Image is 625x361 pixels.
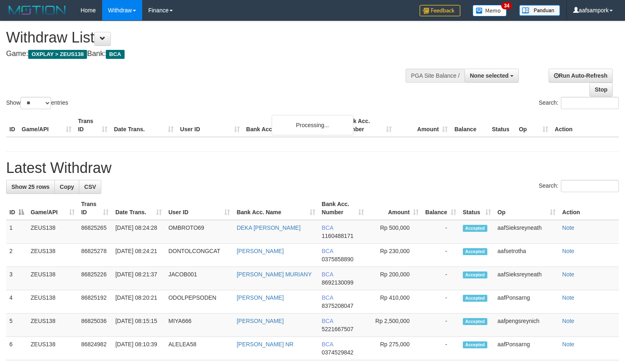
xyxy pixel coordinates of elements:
[165,267,233,290] td: JACOB001
[463,341,487,348] span: Accepted
[112,267,165,290] td: [DATE] 08:21:37
[322,326,354,332] span: Copy 5221667507 to clipboard
[322,248,333,254] span: BCA
[562,341,574,348] a: Note
[463,248,487,255] span: Accepted
[463,318,487,325] span: Accepted
[177,114,243,137] th: User ID
[27,197,78,220] th: Game/API: activate to sort column ascending
[78,314,112,337] td: 86825036
[112,197,165,220] th: Date Trans.: activate to sort column ascending
[6,180,55,194] a: Show 25 rows
[562,318,574,324] a: Note
[549,69,613,83] a: Run Auto-Refresh
[406,69,464,83] div: PGA Site Balance /
[243,114,339,137] th: Bank Acc. Name
[165,290,233,314] td: ODOLPEPSODEN
[319,197,367,220] th: Bank Acc. Number: activate to sort column ascending
[6,160,619,176] h1: Latest Withdraw
[516,114,551,137] th: Op
[165,337,233,360] td: ALELEA58
[27,337,78,360] td: ZEUS138
[237,271,312,278] a: [PERSON_NAME] MURIANY
[322,224,333,231] span: BCA
[322,349,354,356] span: Copy 0374529842 to clipboard
[562,294,574,301] a: Note
[6,50,408,58] h4: Game: Bank:
[422,290,460,314] td: -
[54,180,79,194] a: Copy
[78,337,112,360] td: 86824982
[27,290,78,314] td: ZEUS138
[272,115,353,135] div: Processing...
[367,220,422,244] td: Rp 500,000
[422,220,460,244] td: -
[111,114,177,137] th: Date Trans.
[112,244,165,267] td: [DATE] 08:24:21
[463,225,487,232] span: Accepted
[494,337,559,360] td: aafPonsarng
[78,220,112,244] td: 86825265
[75,114,111,137] th: Trans ID
[367,244,422,267] td: Rp 230,000
[6,97,68,109] label: Show entries
[322,271,333,278] span: BCA
[20,97,51,109] select: Showentries
[367,337,422,360] td: Rp 275,000
[84,184,96,190] span: CSV
[367,314,422,337] td: Rp 2,500,000
[112,290,165,314] td: [DATE] 08:20:21
[501,2,512,9] span: 34
[237,294,283,301] a: [PERSON_NAME]
[460,197,494,220] th: Status: activate to sort column ascending
[6,267,27,290] td: 3
[539,180,619,192] label: Search:
[78,290,112,314] td: 86825192
[589,83,613,96] a: Stop
[6,114,18,137] th: ID
[494,197,559,220] th: Op: activate to sort column ascending
[237,248,283,254] a: [PERSON_NAME]
[6,197,27,220] th: ID: activate to sort column descending
[494,290,559,314] td: aafPonsarng
[6,337,27,360] td: 6
[539,97,619,109] label: Search:
[237,318,283,324] a: [PERSON_NAME]
[551,114,619,137] th: Action
[28,50,87,59] span: OXPLAY > ZEUS138
[562,224,574,231] a: Note
[494,314,559,337] td: aafpengsreynich
[422,314,460,337] td: -
[561,97,619,109] input: Search:
[464,69,519,83] button: None selected
[559,197,619,220] th: Action
[322,279,354,286] span: Copy 8692130099 to clipboard
[322,233,354,239] span: Copy 1160488171 to clipboard
[6,314,27,337] td: 5
[463,271,487,278] span: Accepted
[561,180,619,192] input: Search:
[422,267,460,290] td: -
[562,248,574,254] a: Note
[470,72,509,79] span: None selected
[463,295,487,302] span: Accepted
[322,341,333,348] span: BCA
[339,114,395,137] th: Bank Acc. Number
[322,294,333,301] span: BCA
[519,5,560,16] img: panduan.png
[165,244,233,267] td: DONTOLCONGCAT
[18,114,75,137] th: Game/API
[395,114,451,137] th: Amount
[322,303,354,309] span: Copy 8375208047 to clipboard
[422,337,460,360] td: -
[106,50,124,59] span: BCA
[367,197,422,220] th: Amount: activate to sort column ascending
[322,318,333,324] span: BCA
[562,271,574,278] a: Note
[6,4,68,16] img: MOTION_logo.png
[112,314,165,337] td: [DATE] 08:15:15
[79,180,101,194] a: CSV
[27,267,78,290] td: ZEUS138
[489,114,516,137] th: Status
[473,5,507,16] img: Button%20Memo.svg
